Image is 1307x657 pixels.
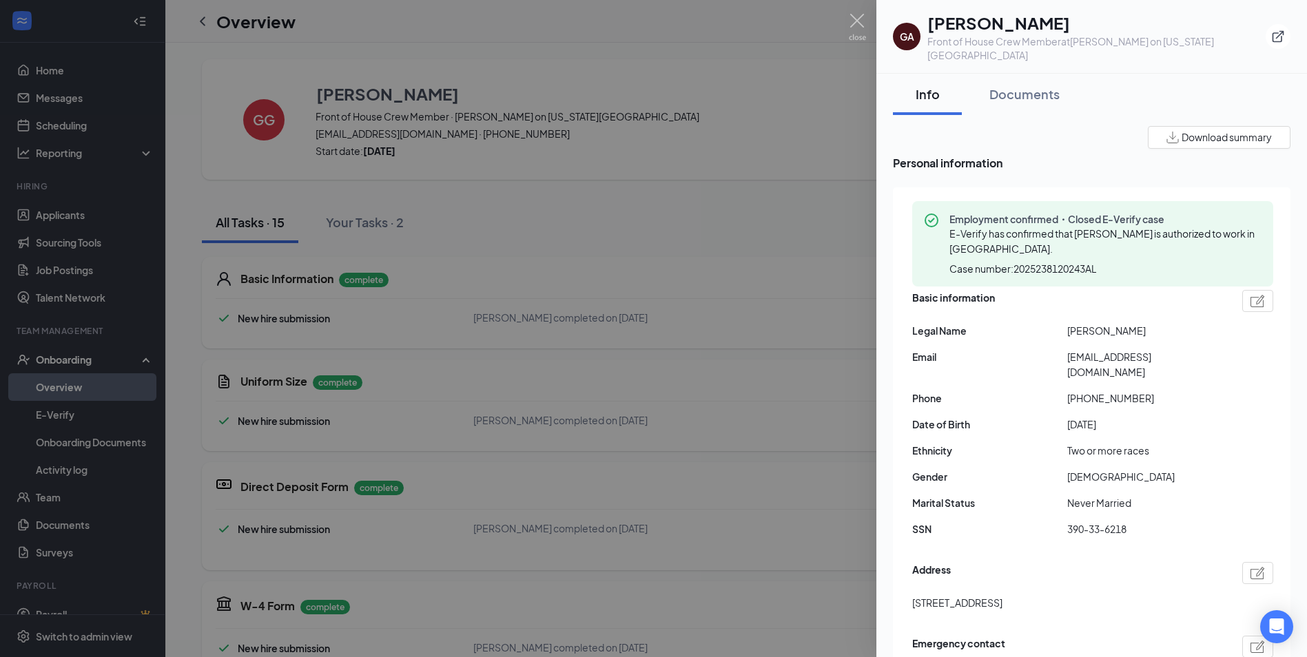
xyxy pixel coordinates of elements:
span: Legal Name [912,323,1067,338]
span: Case number: 2025238120243AL [949,262,1096,275]
span: Date of Birth [912,417,1067,432]
span: Never Married [1067,495,1222,510]
button: Download summary [1148,126,1290,149]
span: [PHONE_NUMBER] [1067,390,1222,406]
svg: ExternalLink [1271,30,1285,43]
h1: [PERSON_NAME] [927,11,1266,34]
span: Email [912,349,1067,364]
span: [EMAIL_ADDRESS][DOMAIN_NAME] [1067,349,1222,379]
span: Phone [912,390,1067,406]
span: [STREET_ADDRESS] [912,595,1002,610]
svg: CheckmarkCircle [923,212,940,229]
span: Ethnicity [912,443,1067,458]
span: Employment confirmed・Closed E-Verify case [949,212,1262,226]
span: Marital Status [912,495,1067,510]
span: SSN [912,521,1067,536]
span: [PERSON_NAME] [1067,323,1222,338]
span: 390-33-6218 [1067,521,1222,536]
span: Two or more races [1067,443,1222,458]
div: Front of House Crew Member at [PERSON_NAME] on [US_STATE][GEOGRAPHIC_DATA] [927,34,1266,62]
div: GA [900,30,914,43]
span: Basic information [912,290,995,312]
span: Address [912,562,951,584]
button: ExternalLink [1266,24,1290,49]
span: Personal information [893,154,1290,171]
span: [DATE] [1067,417,1222,432]
span: E-Verify has confirmed that [PERSON_NAME] is authorized to work in [GEOGRAPHIC_DATA]. [949,227,1255,255]
span: [DEMOGRAPHIC_DATA] [1067,469,1222,484]
span: Gender [912,469,1067,484]
span: Download summary [1182,130,1272,145]
div: Documents [989,85,1060,103]
div: Open Intercom Messenger [1260,610,1293,643]
div: Info [907,85,948,103]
